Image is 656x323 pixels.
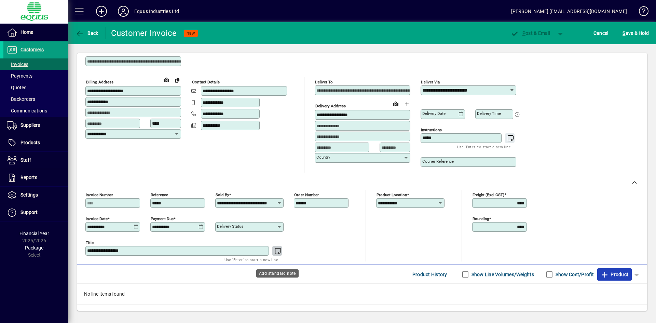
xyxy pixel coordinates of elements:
[256,269,299,278] div: Add standard note
[634,1,647,24] a: Knowledge Base
[421,80,440,84] mat-label: Deliver via
[216,192,229,197] mat-label: Sold by
[7,73,32,79] span: Payments
[422,159,454,164] mat-label: Courier Reference
[86,192,113,197] mat-label: Invoice number
[20,47,44,52] span: Customers
[597,268,632,281] button: Product
[511,6,627,17] div: [PERSON_NAME] [EMAIL_ADDRESS][DOMAIN_NAME]
[3,70,68,82] a: Payments
[3,82,68,93] a: Quotes
[315,80,333,84] mat-label: Deliver To
[592,27,610,39] button: Cancel
[20,192,38,198] span: Settings
[20,140,40,145] span: Products
[412,269,447,280] span: Product History
[112,5,134,17] button: Profile
[20,122,40,128] span: Suppliers
[510,30,550,36] span: ost & Email
[217,224,243,229] mat-label: Delivery status
[20,210,38,215] span: Support
[3,24,68,41] a: Home
[111,28,177,39] div: Customer Invoice
[621,27,651,39] button: Save & Hold
[507,27,553,39] button: Post & Email
[7,96,35,102] span: Backorders
[151,216,174,221] mat-label: Payment due
[20,157,31,163] span: Staff
[7,85,26,90] span: Quotes
[161,74,172,85] a: View on map
[76,30,98,36] span: Back
[3,117,68,134] a: Suppliers
[554,271,594,278] label: Show Cost/Profit
[473,192,504,197] mat-label: Freight (excl GST)
[3,152,68,169] a: Staff
[25,245,43,251] span: Package
[77,284,647,305] div: No line items found
[457,143,511,151] mat-hint: Use 'Enter' to start a new line
[3,187,68,204] a: Settings
[7,108,47,113] span: Communications
[477,111,501,116] mat-label: Delivery time
[3,204,68,221] a: Support
[401,98,412,109] button: Choose address
[601,269,628,280] span: Product
[86,240,94,245] mat-label: Title
[134,6,179,17] div: Equus Industries Ltd
[7,62,28,67] span: Invoices
[3,93,68,105] a: Backorders
[390,98,401,109] a: View on map
[187,31,195,36] span: NEW
[3,169,68,186] a: Reports
[20,175,37,180] span: Reports
[377,192,407,197] mat-label: Product location
[224,256,278,264] mat-hint: Use 'Enter' to start a new line
[20,29,33,35] span: Home
[421,127,442,132] mat-label: Instructions
[623,28,649,39] span: ave & Hold
[593,28,609,39] span: Cancel
[172,75,183,85] button: Copy to Delivery address
[623,30,625,36] span: S
[151,192,168,197] mat-label: Reference
[316,155,330,160] mat-label: Country
[470,271,534,278] label: Show Line Volumes/Weights
[422,111,446,116] mat-label: Delivery date
[410,268,450,281] button: Product History
[91,5,112,17] button: Add
[294,192,319,197] mat-label: Order number
[86,216,108,221] mat-label: Invoice date
[522,30,525,36] span: P
[3,134,68,151] a: Products
[68,27,106,39] app-page-header-button: Back
[473,216,489,221] mat-label: Rounding
[19,231,49,236] span: Financial Year
[3,105,68,117] a: Communications
[3,58,68,70] a: Invoices
[74,27,100,39] button: Back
